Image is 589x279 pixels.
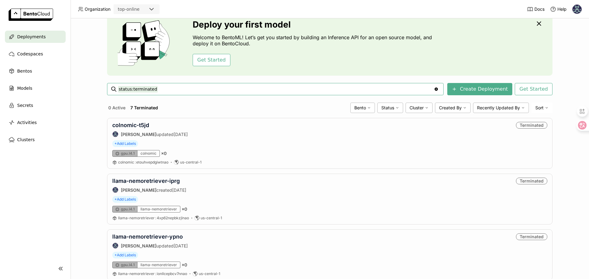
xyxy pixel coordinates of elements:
a: Clusters [5,134,66,146]
span: us-central-1 [201,216,222,221]
p: Welcome to BentoML! Let’s get you started by building an Inference API for an open source model, ... [193,34,435,47]
img: Kacper Kuźnik [113,243,118,248]
div: llama-nemoretriever [137,262,180,268]
img: Kacper Kuźnik [113,187,118,193]
span: Recently Updated By [477,105,520,111]
a: Secrets [5,99,66,111]
a: Deployments [5,31,66,43]
span: +Add Labels [112,140,138,147]
span: us-central-1 [199,271,220,276]
div: Terminated [516,233,547,240]
div: Help [550,6,567,12]
span: Docs [534,6,545,12]
a: Models [5,82,66,94]
img: Kacper Kuźnik [113,131,118,137]
a: Docs [527,6,545,12]
a: colnomic-t5jd [112,122,149,128]
div: updated [112,131,188,137]
div: Created By [435,103,471,113]
span: +Add Labels [112,196,138,203]
div: Status [377,103,403,113]
div: updated [112,243,188,249]
span: +Add Labels [112,252,138,258]
span: colnomic etouhvepdgiwtnao [118,160,168,164]
span: Created By [439,105,462,111]
span: gpu.l4.1 [121,262,135,267]
a: llama-nemoretriever:4xp62nepbkzjlnao [118,216,189,221]
a: Bentos [5,65,66,77]
strong: [PERSON_NAME] [121,132,156,137]
span: Organization [85,6,110,12]
span: Deployments [17,33,46,40]
span: × 0 [161,151,167,156]
div: colnomic [137,150,160,157]
span: llama-nemoretriever 4xp62nepbkzjlnao [118,216,189,220]
div: Cluster [406,103,433,113]
a: llama-nemoretriever:ionllcepbcv7nnao [118,271,187,276]
input: Search [118,84,434,94]
span: us-central-1 [180,160,202,165]
div: created [112,187,186,193]
button: Get Started [515,83,552,95]
img: logo [9,9,53,21]
a: Codespaces [5,48,66,60]
span: Secrets [17,102,33,109]
span: [DATE] [172,187,186,193]
div: Terminated [516,178,547,184]
span: : [155,216,156,220]
span: gpu.l4.1 [121,151,135,156]
span: Cluster [410,105,424,111]
div: Terminated [516,122,547,129]
span: Sort [535,105,544,111]
svg: Clear value [434,87,439,92]
img: Kacper Kuźnik [572,5,582,14]
span: Clusters [17,136,35,143]
div: llama-nemoretriever [137,206,180,213]
span: llama-nemoretriever ionllcepbcv7nnao [118,271,187,276]
span: × 0 [182,206,187,212]
div: Bento [350,103,375,113]
span: Bentos [17,67,32,75]
a: llama-nemoretriever-iprg [112,178,180,184]
span: Codespaces [17,50,43,58]
button: Get Started [193,54,230,66]
div: top-online [118,6,140,12]
button: 0 Active [107,104,127,112]
span: Models [17,85,32,92]
div: Recently Updated By [473,103,529,113]
div: Sort [531,103,552,113]
span: Bento [354,105,366,111]
a: colnomic:etouhvepdgiwtnao [118,160,168,165]
a: Activities [5,116,66,129]
input: Selected top-online. [140,6,141,13]
span: : [155,271,156,276]
span: Status [381,105,394,111]
h3: Deploy your first model [193,20,435,29]
span: × 0 [182,262,187,268]
span: [DATE] [174,132,188,137]
img: cover onboarding [112,20,178,66]
a: llama-nemoretriever-ypno [112,233,183,240]
strong: [PERSON_NAME] [121,187,156,193]
span: Activities [17,119,37,126]
span: gpu.l4.1 [121,207,135,212]
strong: [PERSON_NAME] [121,243,156,248]
button: Create Deployment [447,83,512,95]
button: 7 Terminated [129,104,159,112]
span: Help [557,6,567,12]
span: [DATE] [174,243,188,248]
